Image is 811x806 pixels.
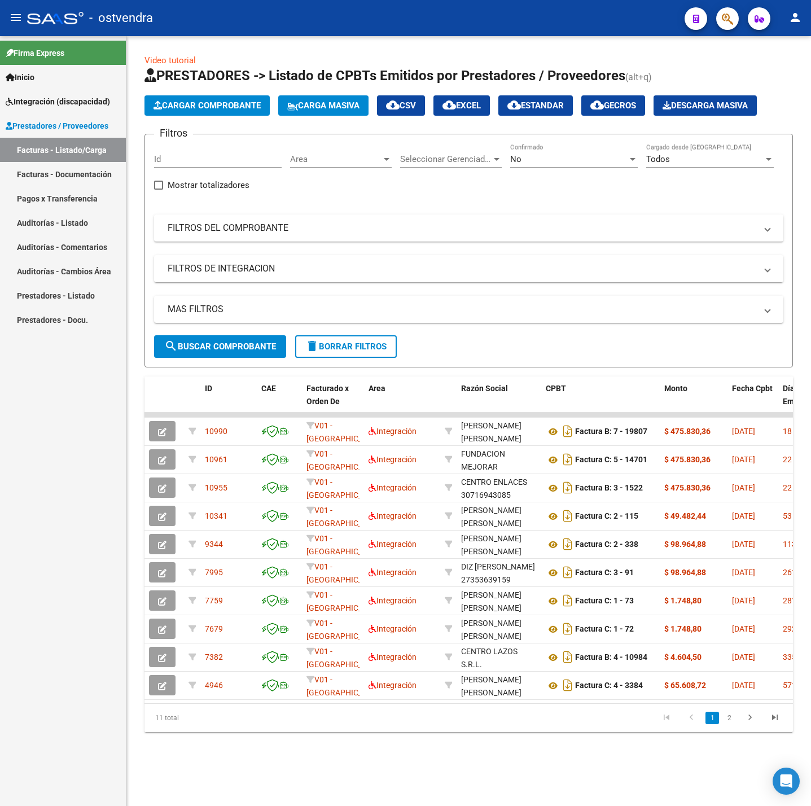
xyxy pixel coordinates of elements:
div: DIZ [PERSON_NAME] [461,560,535,573]
datatable-header-cell: Monto [660,376,727,426]
span: Integración [369,568,417,577]
datatable-header-cell: Razón Social [457,376,541,426]
strong: Factura B: 4 - 10984 [575,653,647,662]
span: ID [205,384,212,393]
span: Integración [369,483,417,492]
span: [DATE] [732,540,755,549]
mat-expansion-panel-header: FILTROS DE INTEGRACION [154,255,783,282]
span: Integración [369,455,417,464]
span: Area [290,154,382,164]
strong: Factura C: 2 - 115 [575,512,638,521]
span: 281 [783,596,796,605]
span: 292 [783,624,796,633]
strong: $ 475.830,36 [664,455,711,464]
div: 30711058504 [461,448,537,471]
div: [PERSON_NAME] [PERSON_NAME] [461,589,537,615]
div: CENTRO ENLACES [461,476,527,489]
strong: Factura C: 4 - 3384 [575,681,643,690]
span: Razón Social [461,384,508,393]
span: Inicio [6,71,34,84]
mat-icon: menu [9,11,23,24]
button: Borrar Filtros [295,335,397,358]
span: Integración [369,427,417,436]
span: Firma Express [6,47,64,59]
strong: $ 1.748,80 [664,596,702,605]
span: 9344 [205,540,223,549]
datatable-header-cell: Area [364,376,440,426]
a: Video tutorial [144,55,196,65]
div: [PERSON_NAME] [PERSON_NAME] [461,419,537,445]
span: Integración [369,624,417,633]
span: CSV [386,100,416,111]
span: Integración [369,540,417,549]
span: Area [369,384,385,393]
div: 27312597301 [461,673,537,697]
i: Descargar documento [560,450,575,468]
div: 27394283881 [461,589,537,612]
span: Fecha Cpbt [732,384,773,393]
span: (alt+q) [625,72,652,82]
span: Integración [369,511,417,520]
span: [DATE] [732,596,755,605]
strong: Factura C: 5 - 14701 [575,455,647,465]
button: Buscar Comprobante [154,335,286,358]
span: 7382 [205,652,223,662]
span: Prestadores / Proveedores [6,120,108,132]
strong: $ 65.608,72 [664,681,706,690]
a: go to next page [739,712,761,724]
span: 22 [783,483,792,492]
div: 11 total [144,704,272,732]
span: [DATE] [732,568,755,577]
i: Descargar documento [560,535,575,553]
mat-icon: delete [305,339,319,353]
span: Mostrar totalizadores [168,178,249,192]
strong: Factura B: 3 - 1522 [575,484,643,493]
mat-panel-title: FILTROS DE INTEGRACION [168,262,756,275]
a: 1 [705,712,719,724]
mat-icon: search [164,339,178,353]
mat-expansion-panel-header: FILTROS DEL COMPROBANTE [154,214,783,242]
i: Descargar documento [560,648,575,666]
mat-icon: cloud_download [442,98,456,112]
strong: $ 475.830,36 [664,427,711,436]
strong: Factura C: 3 - 91 [575,568,634,577]
span: Integración [369,596,417,605]
div: 27250258874 [461,504,537,528]
span: 4946 [205,681,223,690]
li: page 2 [721,708,738,728]
button: EXCEL [433,95,490,116]
div: 30716943085 [461,476,537,500]
span: Todos [646,154,670,164]
i: Descargar documento [560,620,575,638]
span: 18 [783,427,792,436]
span: Integración [369,681,417,690]
i: Descargar documento [560,592,575,610]
span: No [510,154,521,164]
mat-icon: person [788,11,802,24]
span: 10341 [205,511,227,520]
div: 27235676090 [461,419,537,443]
mat-icon: cloud_download [507,98,521,112]
span: PRESTADORES -> Listado de CPBTs Emitidos por Prestadores / Proveedores [144,68,625,84]
span: 10955 [205,483,227,492]
span: [DATE] [732,427,755,436]
div: Open Intercom Messenger [773,768,800,795]
li: page 1 [704,708,721,728]
a: go to last page [764,712,786,724]
span: [DATE] [732,652,755,662]
span: Borrar Filtros [305,341,387,352]
span: [DATE] [732,455,755,464]
h3: Filtros [154,125,193,141]
datatable-header-cell: Facturado x Orden De [302,376,364,426]
span: Cargar Comprobante [154,100,261,111]
span: [DATE] [732,681,755,690]
span: 7679 [205,624,223,633]
mat-panel-title: FILTROS DEL COMPROBANTE [168,222,756,234]
span: 261 [783,568,796,577]
span: - ostvendra [89,6,153,30]
span: Monto [664,384,687,393]
span: 22 [783,455,792,464]
strong: $ 4.604,50 [664,652,702,662]
a: 2 [722,712,736,724]
div: 30714634948 [461,645,537,669]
